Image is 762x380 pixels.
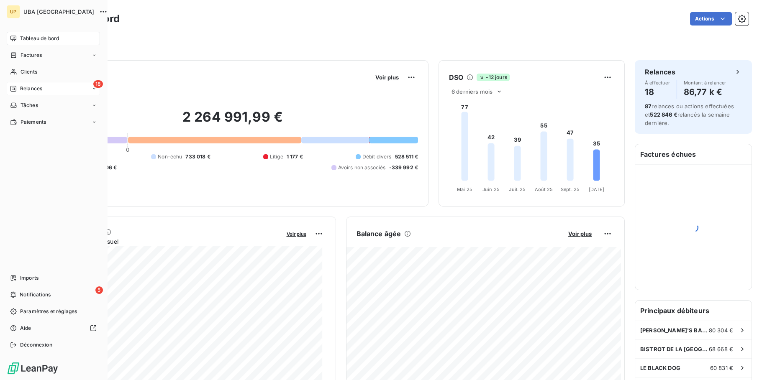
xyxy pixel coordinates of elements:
h6: Principaux débiteurs [635,301,752,321]
span: Voir plus [375,74,399,81]
span: 733 018 € [185,153,210,161]
span: Aide [20,324,31,332]
span: Paramètres et réglages [20,308,77,315]
tspan: Sept. 25 [561,186,580,192]
span: 60 831 € [710,365,733,371]
span: Clients [21,68,37,76]
iframe: Intercom live chat [734,352,754,372]
span: Voir plus [287,231,306,237]
span: Notifications [20,291,51,298]
span: Relances [20,85,42,92]
span: 522 846 € [650,111,677,118]
span: Tâches [21,102,38,109]
tspan: Juin 25 [482,186,500,192]
span: Tableau de bord [20,35,59,42]
span: 528 511 € [395,153,418,161]
span: Montant à relancer [684,80,726,85]
span: Débit divers [362,153,392,161]
span: À effectuer [645,80,670,85]
tspan: Août 25 [534,186,553,192]
h4: 86,77 k € [684,85,726,99]
span: Non-échu [158,153,182,161]
span: Imports [20,274,38,282]
tspan: Juil. 25 [509,186,526,192]
span: 5 [95,286,103,294]
h6: Relances [645,67,675,77]
button: Voir plus [284,230,309,237]
div: UP [7,5,20,18]
tspan: Mai 25 [457,186,472,192]
span: -339 992 € [389,164,418,171]
span: 18 [93,80,103,88]
button: Voir plus [373,74,401,81]
h6: DSO [449,72,463,82]
span: 6 derniers mois [452,88,493,95]
span: BISTROT DE LA [GEOGRAPHIC_DATA] [640,346,709,352]
button: Actions [690,12,732,26]
span: Chiffre d'affaires mensuel [47,237,281,246]
span: Déconnexion [20,341,52,349]
span: 80 304 € [709,327,733,334]
a: Aide [7,321,100,335]
h2: 2 264 991,99 € [47,109,418,134]
span: Litige [270,153,283,161]
button: Voir plus [566,230,594,237]
span: Avoirs non associés [338,164,386,171]
span: LE BLACK DOG [640,365,680,371]
h6: Factures échues [635,144,752,164]
span: UBA [GEOGRAPHIC_DATA] [23,8,94,15]
span: -12 jours [477,74,509,81]
span: Voir plus [568,230,592,237]
span: 68 668 € [709,346,733,352]
span: relances ou actions effectuées et relancés la semaine dernière. [645,103,734,126]
h6: Balance âgée [357,229,401,239]
tspan: [DATE] [589,186,605,192]
span: Paiements [21,118,46,126]
span: 87 [645,103,652,110]
span: 1 177 € [287,153,303,161]
img: Logo LeanPay [7,362,59,375]
span: [PERSON_NAME]'S BAR - CLE [640,327,709,334]
h4: 18 [645,85,670,99]
span: Factures [21,51,42,59]
span: 0 [126,146,129,153]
